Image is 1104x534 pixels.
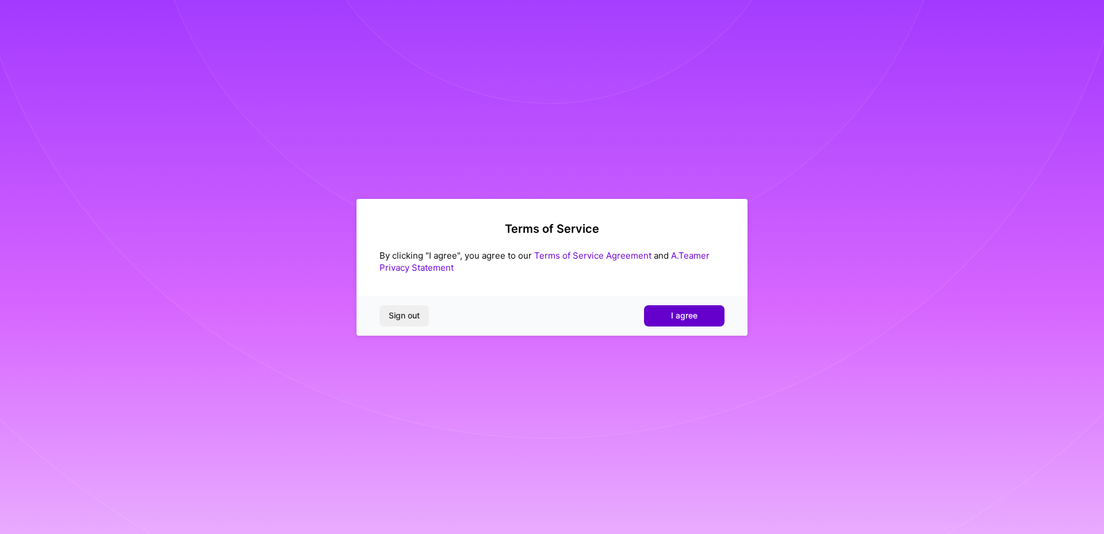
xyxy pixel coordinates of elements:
span: Sign out [389,310,420,321]
div: By clicking "I agree", you agree to our and [379,249,724,274]
h2: Terms of Service [379,222,724,236]
a: Terms of Service Agreement [534,250,651,261]
button: Sign out [379,305,429,326]
button: I agree [644,305,724,326]
span: I agree [671,310,697,321]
